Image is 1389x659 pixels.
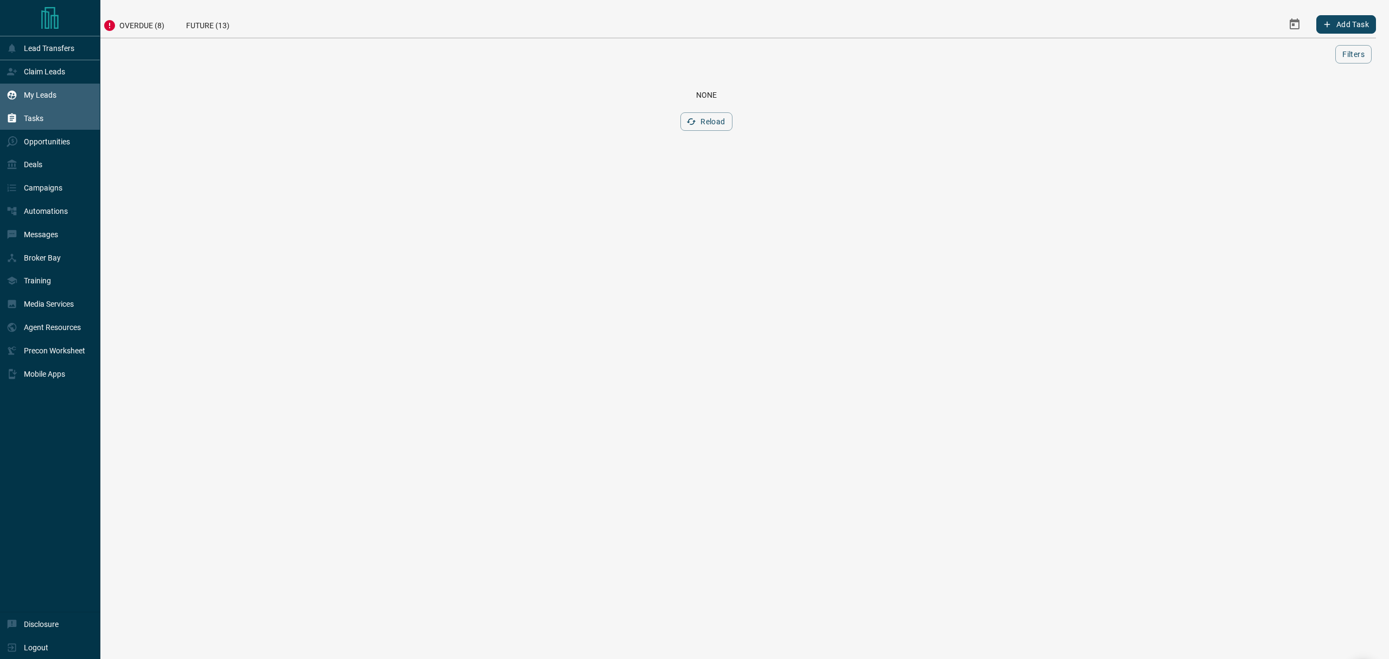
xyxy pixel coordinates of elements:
[680,112,732,131] button: Reload
[92,11,175,37] div: Overdue (8)
[50,91,1363,99] div: None
[1316,15,1376,34] button: Add Task
[1282,11,1308,37] button: Select Date Range
[175,11,240,37] div: Future (13)
[1335,45,1372,64] button: Filters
